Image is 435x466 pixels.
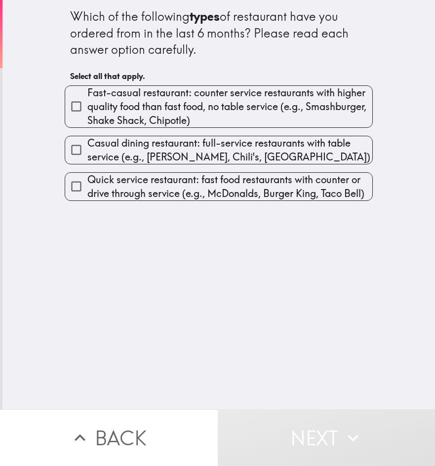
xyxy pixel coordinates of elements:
[190,9,220,24] b: types
[87,136,372,164] span: Casual dining restaurant: full-service restaurants with table service (e.g., [PERSON_NAME], Chili...
[65,173,372,200] button: Quick service restaurant: fast food restaurants with counter or drive through service (e.g., McDo...
[65,136,372,164] button: Casual dining restaurant: full-service restaurants with table service (e.g., [PERSON_NAME], Chili...
[87,173,372,200] span: Quick service restaurant: fast food restaurants with counter or drive through service (e.g., McDo...
[70,8,367,58] div: Which of the following of restaurant have you ordered from in the last 6 months? Please read each...
[87,86,372,127] span: Fast-casual restaurant: counter service restaurants with higher quality food than fast food, no t...
[65,86,372,127] button: Fast-casual restaurant: counter service restaurants with higher quality food than fast food, no t...
[70,71,367,81] h6: Select all that apply.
